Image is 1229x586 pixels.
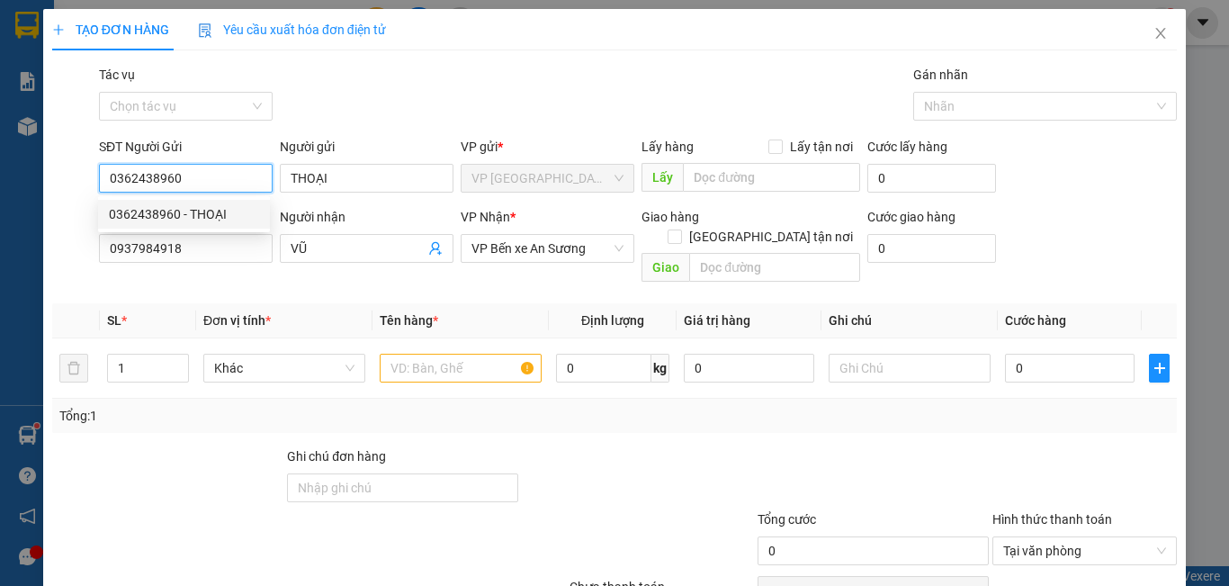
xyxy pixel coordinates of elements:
span: VP Bến xe An Sương [471,235,623,262]
img: logo [6,11,86,90]
span: plus [52,23,65,36]
div: Tổng: 1 [59,406,476,426]
label: Cước lấy hàng [867,140,947,154]
strong: ĐỒNG PHƯỚC [142,10,247,25]
span: Cước hàng [1005,313,1066,328]
img: icon [198,23,212,38]
input: VD: Bàn, Ghế [380,354,542,383]
input: Cước giao hàng [867,234,996,263]
span: ----------------------------------------- [49,97,220,112]
input: Dọc đường [683,163,860,192]
span: Lấy tận nơi [783,137,860,157]
span: Tên hàng [380,313,438,328]
span: SL [107,313,121,328]
span: Tại văn phòng [1003,537,1166,564]
span: Tổng cước [758,512,816,527]
label: Gán nhãn [913,68,968,82]
span: Giao [641,253,689,282]
span: [PERSON_NAME]: [5,116,189,127]
div: Người gửi [280,137,453,157]
span: plus [1150,361,1169,375]
span: 01 Võ Văn Truyện, KP.1, Phường 2 [142,54,247,77]
span: Khác [214,355,354,382]
input: Ghi chú đơn hàng [287,473,518,502]
input: 0 [684,354,813,383]
span: VPPD1510250004 [90,114,189,128]
span: close [1153,26,1168,41]
div: 0362438960 - THOẠI [109,204,259,224]
span: Bến xe [GEOGRAPHIC_DATA] [142,29,242,51]
span: In ngày: [5,131,110,141]
span: Định lượng [581,313,644,328]
span: Yêu cầu xuất hóa đơn điện tử [198,23,386,37]
span: Giá trị hàng [684,313,750,328]
th: Ghi chú [821,303,998,338]
input: Ghi Chú [829,354,991,383]
label: Tác vụ [99,68,135,82]
div: SĐT Người Gửi [99,137,273,157]
span: VP Phước Đông [471,165,623,192]
label: Cước giao hàng [867,210,955,224]
span: TẠO ĐƠN HÀNG [52,23,169,37]
div: VP gửi [461,137,634,157]
span: Lấy [641,163,683,192]
span: kg [651,354,669,383]
span: Lấy hàng [641,140,694,154]
label: Hình thức thanh toán [992,512,1112,527]
span: VP Nhận [461,210,510,224]
div: 0362438960 - THOẠI [98,200,270,229]
button: Close [1135,9,1186,59]
span: Giao hàng [641,210,699,224]
div: Người nhận [280,207,453,227]
label: Ghi chú đơn hàng [287,449,386,464]
span: Hotline: 19001152 [142,80,220,91]
button: delete [59,354,88,383]
span: user-add [428,241,443,256]
input: Cước lấy hàng [867,164,996,193]
span: [GEOGRAPHIC_DATA] tận nơi [682,227,860,247]
span: Đơn vị tính [203,313,271,328]
input: Dọc đường [689,253,860,282]
button: plus [1149,354,1170,383]
span: 07:33:38 [DATE] [40,131,110,141]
